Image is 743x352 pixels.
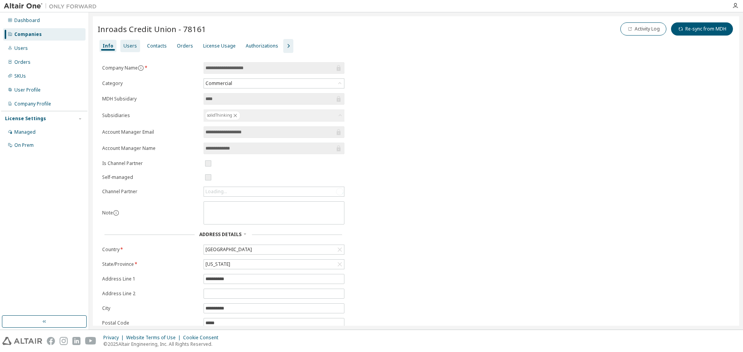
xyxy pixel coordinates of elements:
div: Loading... [205,189,227,195]
div: SKUs [14,73,26,79]
div: License Usage [203,43,236,49]
div: [GEOGRAPHIC_DATA] [204,245,344,254]
button: Activity Log [620,22,666,36]
div: Users [14,45,28,51]
div: Cookie Consent [183,335,223,341]
label: Country [102,247,199,253]
img: instagram.svg [60,337,68,345]
span: Address Details [199,231,241,238]
div: Info [103,43,113,49]
label: Postal Code [102,320,199,326]
label: Subsidiaries [102,112,199,119]
label: Company Name [102,65,199,71]
label: Channel Partner [102,189,199,195]
button: Re-sync from MDH [671,22,733,36]
img: youtube.svg [85,337,96,345]
div: Commercial [204,79,233,88]
label: Category [102,80,199,87]
label: Is Channel Partner [102,160,199,167]
div: Dashboard [14,17,40,24]
div: solidThinking [205,111,240,120]
label: Note [102,209,113,216]
div: Company Profile [14,101,51,107]
button: information [138,65,144,71]
div: Contacts [147,43,167,49]
img: linkedin.svg [72,337,80,345]
label: Address Line 2 [102,291,199,297]
label: Account Manager Name [102,145,199,151]
img: altair_logo.svg [2,337,42,345]
label: Self-managed [102,174,199,180]
div: Orders [14,59,31,65]
div: License Settings [5,116,46,122]
img: Altair One [4,2,101,10]
div: [GEOGRAPHIC_DATA] [204,245,253,254]
p: © 2025 Altair Engineering, Inc. All Rights Reserved. [103,341,223,347]
div: Companies [14,31,42,37]
div: solidThinking [204,109,344,122]
div: Loading... [204,187,344,196]
div: Website Terms of Use [126,335,183,341]
div: Privacy [103,335,126,341]
label: City [102,305,199,311]
label: Account Manager Email [102,129,199,135]
div: [US_STATE] [204,260,231,269]
div: On Prem [14,142,34,148]
div: User Profile [14,87,41,93]
img: facebook.svg [47,337,55,345]
div: Commercial [204,79,344,88]
button: information [113,210,119,216]
label: Address Line 1 [102,276,199,282]
div: [US_STATE] [204,260,344,269]
div: Managed [14,129,36,135]
span: Inroads Credit Union - 78161 [98,24,206,34]
div: Users [123,43,137,49]
div: Orders [177,43,193,49]
label: MDH Subsidary [102,96,199,102]
label: State/Province [102,261,199,267]
div: Authorizations [246,43,278,49]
